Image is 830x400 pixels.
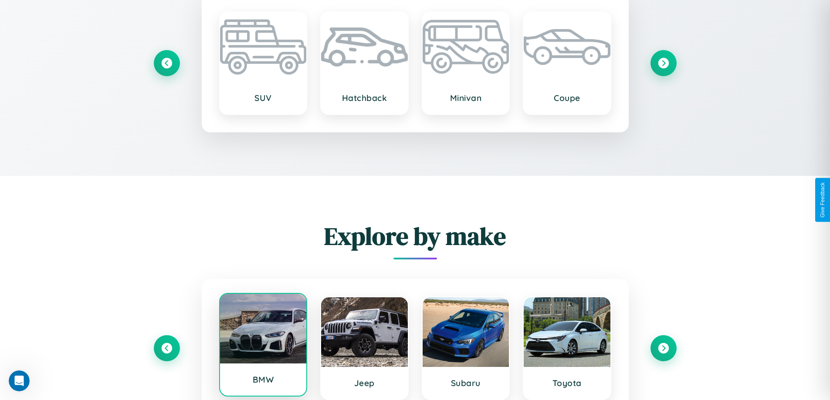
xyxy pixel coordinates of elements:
[9,370,30,391] iframe: Intercom live chat
[330,93,399,103] h3: Hatchback
[431,93,501,103] h3: Minivan
[820,182,826,218] div: Give Feedback
[532,378,602,388] h3: Toyota
[532,93,602,103] h3: Coupe
[431,378,501,388] h3: Subaru
[154,219,677,253] h2: Explore by make
[330,378,399,388] h3: Jeep
[229,93,298,103] h3: SUV
[229,374,298,385] h3: BMW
